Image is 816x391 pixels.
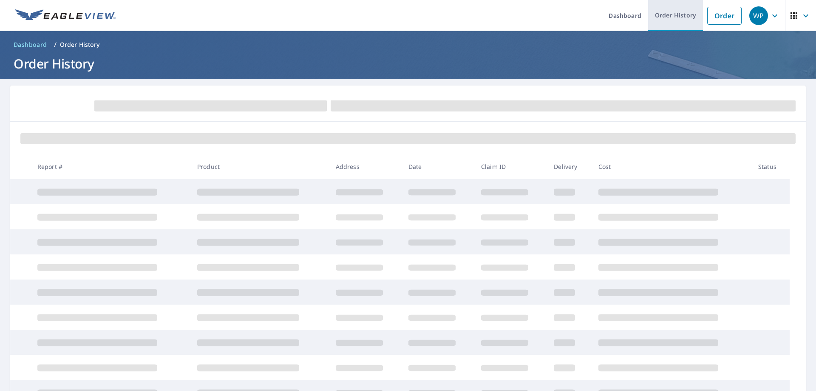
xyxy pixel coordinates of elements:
[190,154,329,179] th: Product
[751,154,790,179] th: Status
[31,154,190,179] th: Report #
[402,154,474,179] th: Date
[749,6,768,25] div: WP
[54,40,57,50] li: /
[547,154,591,179] th: Delivery
[10,38,806,51] nav: breadcrumb
[707,7,742,25] a: Order
[592,154,751,179] th: Cost
[60,40,100,49] p: Order History
[15,9,116,22] img: EV Logo
[14,40,47,49] span: Dashboard
[474,154,547,179] th: Claim ID
[10,55,806,72] h1: Order History
[329,154,402,179] th: Address
[10,38,51,51] a: Dashboard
